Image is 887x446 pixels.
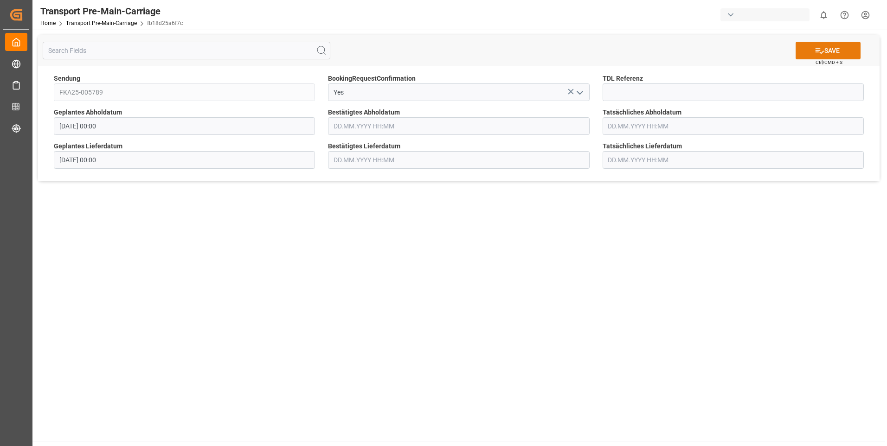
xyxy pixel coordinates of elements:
span: Tatsächliches Lieferdatum [603,141,682,151]
button: SAVE [796,42,861,59]
button: open menu [572,85,586,100]
button: Help Center [834,5,855,25]
span: Ctrl/CMD + S [816,59,842,66]
input: DD.MM.YYYY HH:MM [54,117,315,135]
input: DD.MM.YYYY HH:MM [603,117,864,135]
input: DD.MM.YYYY HH:MM [328,117,589,135]
a: Home [40,20,56,26]
span: TDL Referenz [603,74,643,83]
button: show 0 new notifications [813,5,834,25]
span: BookingRequestConfirmation [328,74,416,83]
span: Geplantes Abholdatum [54,108,122,117]
a: Transport Pre-Main-Carriage [66,20,137,26]
span: Tatsächliches Abholdatum [603,108,681,117]
input: DD.MM.YYYY HH:MM [54,151,315,169]
span: Bestätigtes Lieferdatum [328,141,400,151]
span: Sendung [54,74,80,83]
input: DD.MM.YYYY HH:MM [603,151,864,169]
span: Bestätigtes Abholdatum [328,108,400,117]
input: Search Fields [43,42,330,59]
div: Transport Pre-Main-Carriage [40,4,183,18]
input: DD.MM.YYYY HH:MM [328,151,589,169]
span: Geplantes Lieferdatum [54,141,122,151]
